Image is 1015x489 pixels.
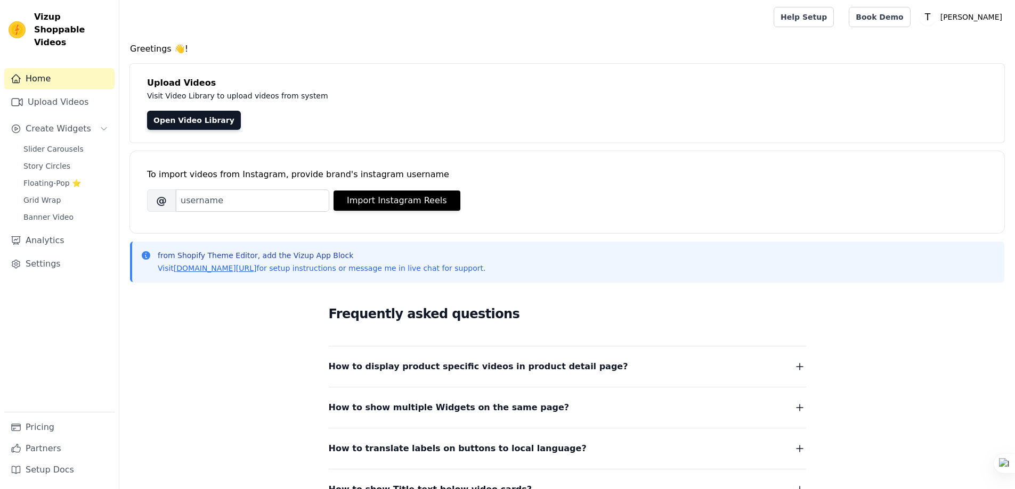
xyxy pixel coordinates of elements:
[329,359,628,374] span: How to display product specific videos in product detail page?
[334,190,460,211] button: Import Instagram Reels
[23,144,84,154] span: Slider Carousels
[329,441,587,456] span: How to translate labels on buttons to local language?
[4,438,115,459] a: Partners
[329,400,806,415] button: How to show multiple Widgets on the same page?
[174,264,257,272] a: [DOMAIN_NAME][URL]
[23,178,81,188] span: Floating-Pop ⭐
[919,7,1006,27] button: T [PERSON_NAME]
[147,168,987,181] div: To import videos from Instagram, provide brand's instagram username
[4,417,115,438] a: Pricing
[4,92,115,113] a: Upload Videos
[329,303,806,325] h2: Frequently asked questions
[774,7,834,27] a: Help Setup
[158,263,485,273] p: Visit for setup instructions or message me in live chat for support.
[4,459,115,480] a: Setup Docs
[849,7,910,27] a: Book Demo
[9,21,26,38] img: Vizup
[17,193,115,208] a: Grid Wrap
[17,176,115,190] a: Floating-Pop ⭐
[329,441,806,456] button: How to translate labels on buttons to local language?
[17,142,115,156] a: Slider Carousels
[147,189,176,212] span: @
[26,122,91,135] span: Create Widgets
[23,212,74,222] span: Banner Video
[4,68,115,89] a: Home
[4,230,115,251] a: Analytics
[17,210,115,225] a: Banner Video
[23,195,61,205] span: Grid Wrap
[147,89,624,102] p: Visit Video Library to upload videos from system
[23,161,70,171] span: Story Circles
[176,189,329,212] input: username
[158,250,485,261] p: from Shopify Theme Editor, add the Vizup App Block
[4,253,115,275] a: Settings
[329,400,570,415] span: How to show multiple Widgets on the same page?
[4,118,115,139] button: Create Widgets
[329,359,806,374] button: How to display product specific videos in product detail page?
[936,7,1006,27] p: [PERSON_NAME]
[130,43,1004,55] h4: Greetings 👋!
[17,159,115,173] a: Story Circles
[34,11,110,49] span: Vizup Shoppable Videos
[924,12,930,22] text: T
[147,77,987,89] h4: Upload Videos
[147,111,241,130] a: Open Video Library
